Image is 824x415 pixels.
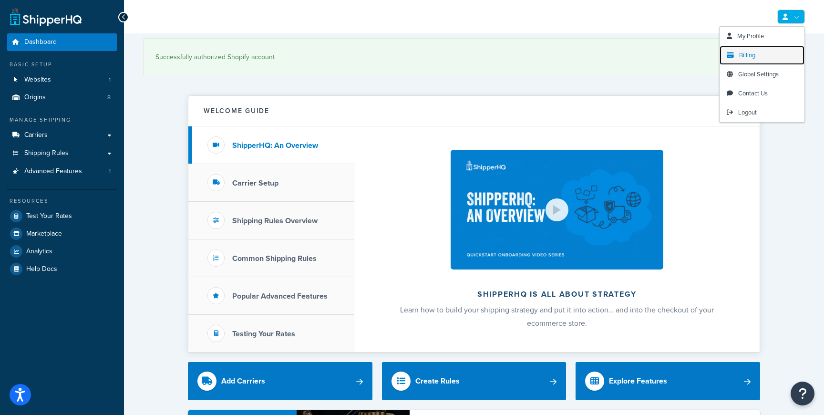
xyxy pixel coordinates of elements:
[232,254,317,263] h3: Common Shipping Rules
[188,362,372,400] a: Add Carriers
[232,330,295,338] h3: Testing Your Rates
[232,179,278,187] h3: Carrier Setup
[720,103,804,122] a: Logout
[738,108,757,117] span: Logout
[7,163,117,180] li: Advanced Features
[7,126,117,144] a: Carriers
[791,382,814,405] button: Open Resource Center
[232,292,328,301] h3: Popular Advanced Features
[7,145,117,162] a: Shipping Rules
[400,304,714,329] span: Learn how to build your shipping strategy and put it into action… and into the checkout of your e...
[232,217,318,225] h3: Shipping Rules Overview
[24,38,57,46] span: Dashboard
[7,33,117,51] a: Dashboard
[415,374,460,388] div: Create Rules
[720,65,804,84] a: Global Settings
[380,290,734,299] h2: ShipperHQ is all about strategy
[26,248,52,256] span: Analytics
[221,374,265,388] div: Add Carriers
[576,362,760,400] a: Explore Features
[7,71,117,89] a: Websites1
[155,51,793,64] div: Successfully authorized Shopify account
[24,131,48,139] span: Carriers
[738,89,768,98] span: Contact Us
[739,51,755,60] span: Billing
[7,61,117,69] div: Basic Setup
[451,150,663,270] img: ShipperHQ is all about strategy
[7,225,117,242] a: Marketplace
[26,265,57,273] span: Help Docs
[7,243,117,260] a: Analytics
[382,362,566,400] a: Create Rules
[26,212,72,220] span: Test Your Rates
[720,46,804,65] a: Billing
[7,260,117,278] a: Help Docs
[107,93,111,102] span: 8
[7,197,117,205] div: Resources
[24,167,82,176] span: Advanced Features
[24,93,46,102] span: Origins
[609,374,667,388] div: Explore Features
[738,70,779,79] span: Global Settings
[7,89,117,106] a: Origins8
[24,76,51,84] span: Websites
[232,141,318,150] h3: ShipperHQ: An Overview
[26,230,62,238] span: Marketplace
[720,27,804,46] a: My Profile
[109,76,111,84] span: 1
[7,163,117,180] a: Advanced Features1
[7,89,117,106] li: Origins
[204,107,269,114] h2: Welcome Guide
[737,31,764,41] span: My Profile
[7,116,117,124] div: Manage Shipping
[7,71,117,89] li: Websites
[24,149,69,157] span: Shipping Rules
[7,207,117,225] a: Test Your Rates
[720,84,804,103] a: Contact Us
[188,96,760,126] button: Welcome Guide
[109,167,111,176] span: 1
